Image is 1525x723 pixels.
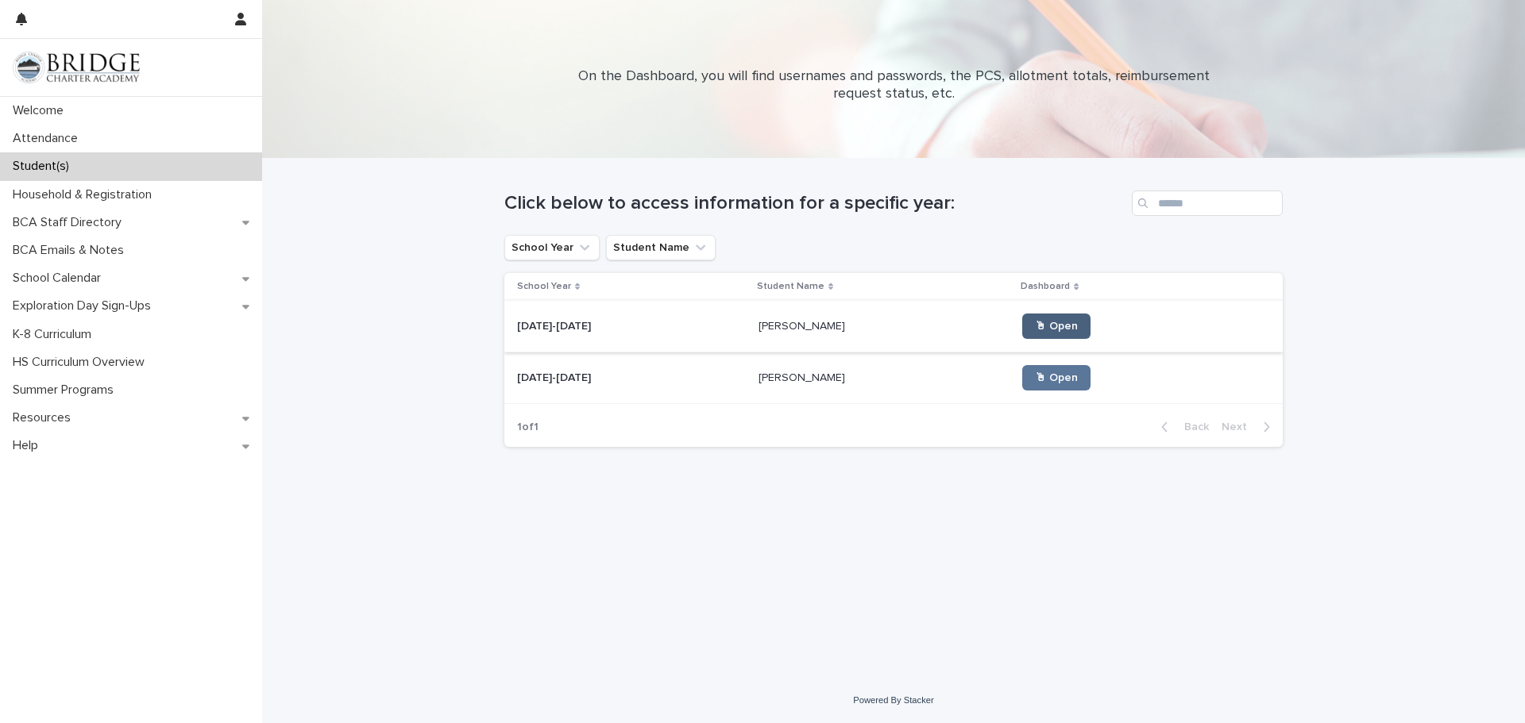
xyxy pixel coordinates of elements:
[759,317,848,333] p: [PERSON_NAME]
[6,103,76,118] p: Welcome
[1035,321,1078,332] span: 🖱 Open
[517,317,594,333] p: [DATE]-[DATE]
[1035,372,1078,383] span: 🖱 Open
[504,235,600,260] button: School Year
[6,271,114,286] p: School Calendar
[517,368,594,385] p: [DATE]-[DATE]
[1132,190,1283,216] input: Search
[6,298,164,313] p: Exploration Day Sign-Ups
[606,235,716,260] button: Student Name
[6,243,137,258] p: BCA Emails & Notes
[6,355,157,370] p: HS Curriculum Overview
[1222,421,1257,433] span: Next
[757,278,824,295] p: Student Name
[504,301,1283,352] tr: [DATE]-[DATE][DATE]-[DATE] [PERSON_NAME][PERSON_NAME] 🖱 Open
[517,278,571,295] p: School Year
[1175,421,1209,433] span: Back
[6,187,164,202] p: Household & Registration
[504,408,551,447] p: 1 of 1
[6,383,126,398] p: Summer Programs
[6,159,82,174] p: Student(s)
[1022,365,1091,390] a: 🖱 Open
[1149,420,1215,434] button: Back
[853,695,933,705] a: Powered By Stacker
[6,438,51,453] p: Help
[576,68,1211,102] p: On the Dashboard, you will find usernames and passwords, the PCS, allotment totals, reimbursement...
[6,327,104,342] p: K-8 Curriculum
[504,352,1283,404] tr: [DATE]-[DATE][DATE]-[DATE] [PERSON_NAME][PERSON_NAME] 🖱 Open
[13,52,140,83] img: V1C1m3IdTEidaUdm9Hs0
[6,215,134,230] p: BCA Staff Directory
[504,192,1125,215] h1: Click below to access information for a specific year:
[6,410,83,425] p: Resources
[1215,420,1283,434] button: Next
[1022,313,1091,339] a: 🖱 Open
[759,368,848,385] p: [PERSON_NAME]
[1021,278,1070,295] p: Dashboard
[6,131,91,146] p: Attendance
